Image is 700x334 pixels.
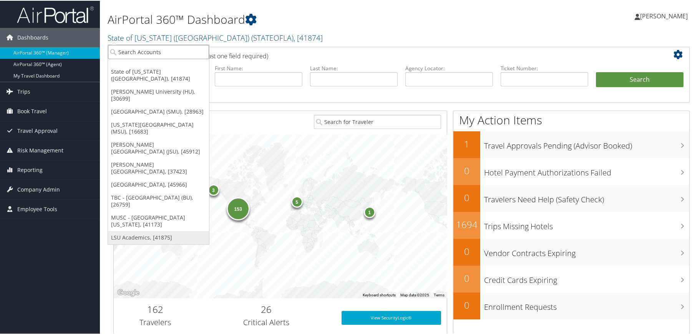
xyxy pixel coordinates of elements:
[203,302,330,315] h2: 26
[453,217,480,230] h2: 1694
[453,131,689,157] a: 1Travel Approvals Pending (Advisor Booked)
[453,157,689,184] a: 0Hotel Payment Authorizations Failed
[453,298,480,311] h2: 0
[108,64,209,84] a: State of [US_STATE] ([GEOGRAPHIC_DATA]), [41874]
[108,32,323,42] a: State of [US_STATE] ([GEOGRAPHIC_DATA])
[17,179,60,198] span: Company Admin
[17,101,47,120] span: Book Travel
[116,287,141,297] a: Open this area in Google Maps (opens a new window)
[17,5,94,23] img: airportal-logo.png
[405,64,493,71] label: Agency Locator:
[453,111,689,127] h1: My Action Items
[484,297,689,312] h3: Enrollment Requests
[484,243,689,258] h3: Vendor Contracts Expiring
[108,137,209,157] a: [PERSON_NAME][GEOGRAPHIC_DATA] (JSU), [45912]
[215,64,302,71] label: First Name:
[108,190,209,210] a: TBC - [GEOGRAPHIC_DATA] (BU), [26759]
[453,292,689,319] a: 0Enrollment Requests
[17,160,43,179] span: Reporting
[453,137,480,150] h2: 1
[108,230,209,243] a: LSU Academics, [41875]
[310,64,398,71] label: Last Name:
[17,199,57,218] span: Employee Tools
[108,210,209,230] a: MUSC - [GEOGRAPHIC_DATA][US_STATE], [41173]
[453,244,480,257] h2: 0
[484,190,689,204] h3: Travelers Need Help (Safety Check)
[291,195,303,207] div: 5
[227,197,250,220] div: 153
[364,206,375,217] div: 1
[108,117,209,137] a: [US_STATE][GEOGRAPHIC_DATA] (MSU), [16683]
[453,271,480,284] h2: 0
[195,51,268,60] span: (at least one field required)
[434,292,445,296] a: Terms (opens in new tab)
[17,27,48,46] span: Dashboards
[484,217,689,231] h3: Trips Missing Hotels
[108,44,209,58] input: Search Accounts
[108,104,209,117] a: [GEOGRAPHIC_DATA] (SMU), [28963]
[484,270,689,285] h3: Credit Cards Expiring
[484,163,689,177] h3: Hotel Payment Authorizations Failed
[453,190,480,203] h2: 0
[453,164,480,177] h2: 0
[363,292,396,297] button: Keyboard shortcuts
[635,4,695,27] a: [PERSON_NAME]
[119,48,635,61] h2: Airtinerary Lookup
[108,11,499,27] h1: AirPortal 360™ Dashboard
[116,287,141,297] img: Google
[453,265,689,292] a: 0Credit Cards Expiring
[108,84,209,104] a: [PERSON_NAME] University (HU), [30699]
[596,71,683,87] button: Search
[342,310,441,324] a: View SecurityLogic®
[108,177,209,190] a: [GEOGRAPHIC_DATA], [45966]
[501,64,588,71] label: Ticket Number:
[17,81,30,101] span: Trips
[108,157,209,177] a: [PERSON_NAME][GEOGRAPHIC_DATA], [37423]
[17,121,58,140] span: Travel Approval
[119,302,191,315] h2: 162
[453,211,689,238] a: 1694Trips Missing Hotels
[640,11,688,20] span: [PERSON_NAME]
[484,136,689,150] h3: Travel Approvals Pending (Advisor Booked)
[17,140,63,159] span: Risk Management
[208,184,219,195] div: 3
[453,238,689,265] a: 0Vendor Contracts Expiring
[203,316,330,327] h3: Critical Alerts
[400,292,429,296] span: Map data ©2025
[294,32,323,42] span: , [ 41874 ]
[119,316,191,327] h3: Travelers
[453,184,689,211] a: 0Travelers Need Help (Safety Check)
[251,32,294,42] span: ( STATEOFLA )
[314,114,441,128] input: Search for Traveler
